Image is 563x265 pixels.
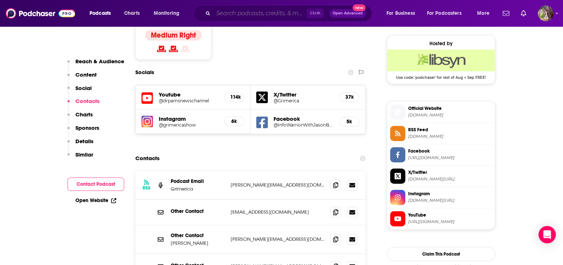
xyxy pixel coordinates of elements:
h5: Youtube [159,91,218,98]
p: [PERSON_NAME][EMAIL_ADDRESS][DOMAIN_NAME] [231,182,324,188]
button: Contact Podcast [67,178,124,191]
button: Show profile menu [538,5,554,21]
a: @grimericashow [159,122,218,128]
button: open menu [84,8,120,19]
button: Sponsors [67,124,99,138]
p: Details [75,138,93,145]
span: twitter.com/Grimerica [408,176,492,182]
button: Reach & Audience [67,58,124,71]
span: Logged in as MSanz [538,5,554,21]
p: [PERSON_NAME][EMAIL_ADDRESS][DOMAIN_NAME] [231,236,324,242]
button: open menu [381,8,424,19]
img: Libsyn Deal: Use code: 'podchaser' for rest of Aug + Sep FREE! [387,50,495,71]
p: Similar [75,151,93,158]
span: https://www.facebook.com/InfoWarriorWithJasonBermas [408,155,492,161]
img: iconImage [141,116,153,127]
div: Search podcasts, credits, & more... [200,5,379,22]
span: Facebook [408,148,492,154]
h4: Medium Right [151,31,196,40]
h3: RSS [143,185,150,191]
span: Instagram [408,191,492,197]
p: Content [75,71,97,78]
p: Sponsors [75,124,99,131]
p: [EMAIL_ADDRESS][DOMAIN_NAME] [231,209,324,215]
input: Search podcasts, credits, & more... [213,8,307,19]
p: Grimerica [171,186,225,192]
h5: X/Twitter [274,91,333,98]
a: Show notifications dropdown [500,7,512,20]
h2: Socials [135,65,154,79]
div: Open Intercom Messenger [538,226,556,243]
span: X/Twitter [408,169,492,176]
span: More [477,8,489,18]
h5: Instagram [159,115,218,122]
a: @drpamsnewschannel [159,98,218,103]
a: Open Website [75,197,116,204]
button: Social [67,85,92,98]
p: Other Contact [171,232,225,239]
a: Show notifications dropdown [518,7,529,20]
p: Podcast Email [171,178,225,184]
p: Charts [75,111,93,118]
a: @Grimerica [274,98,333,103]
span: For Podcasters [427,8,462,18]
span: Ctrl K [307,9,324,18]
a: X/Twitter[DOMAIN_NAME][URL] [390,168,492,184]
span: Official Website [408,105,492,112]
button: Similar [67,151,93,164]
span: YouTube [408,212,492,218]
span: Podcasts [90,8,111,18]
h5: Facebook [274,115,333,122]
span: grimerica.libsyn.com [408,134,492,139]
div: Hosted by [387,40,495,47]
p: Other Contact [171,208,225,214]
h5: 6k [230,118,238,124]
a: @InfoWarriorWithJasonBermas [274,122,333,128]
button: Charts [67,111,93,124]
p: Social [75,85,92,91]
img: User Profile [538,5,554,21]
button: open menu [422,8,472,19]
p: Contacts [75,98,100,104]
p: Reach & Audience [75,58,124,65]
button: Open AdvancedNew [329,9,366,18]
span: New [353,4,366,11]
span: Open Advanced [333,12,363,15]
h5: 5k [345,119,353,125]
button: Details [67,138,93,151]
span: For Business [387,8,415,18]
img: Podchaser - Follow, Share and Rate Podcasts [6,7,75,20]
span: Use code: 'podchaser' for rest of Aug + Sep FREE! [387,71,495,80]
h2: Contacts [135,151,160,165]
a: Charts [119,8,144,19]
a: Libsyn Deal: Use code: 'podchaser' for rest of Aug + Sep FREE! [387,50,495,79]
button: Content [67,71,97,85]
a: Facebook[URL][DOMAIN_NAME] [390,147,492,162]
span: Charts [124,8,140,18]
span: grimerica.ca [408,112,492,118]
span: Monitoring [154,8,179,18]
button: open menu [149,8,189,19]
p: [PERSON_NAME] [171,240,225,246]
a: Official Website[DOMAIN_NAME] [390,104,492,120]
button: open menu [472,8,498,19]
button: Contacts [67,98,100,111]
a: YouTube[URL][DOMAIN_NAME] [390,211,492,226]
button: Claim This Podcast [387,247,495,261]
a: Instagram[DOMAIN_NAME][URL] [390,190,492,205]
span: instagram.com/grimericashow [408,198,492,203]
a: RSS Feed[DOMAIN_NAME] [390,126,492,141]
span: RSS Feed [408,127,492,133]
h5: 37k [345,94,353,100]
span: https://www.youtube.com/@drpamsnewschannel [408,219,492,225]
h5: 114k [230,94,238,100]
